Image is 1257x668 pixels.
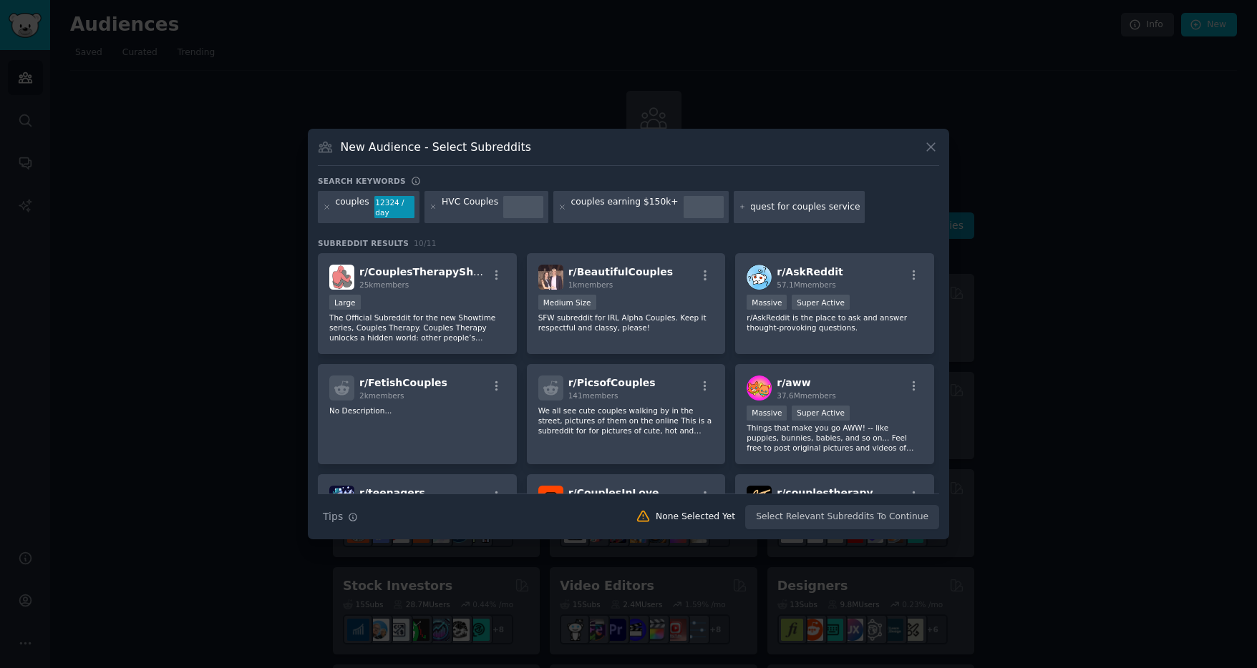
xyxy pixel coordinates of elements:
span: 10 / 11 [414,239,437,247]
span: r/ teenagers [359,487,425,498]
span: 57.1M members [777,280,835,289]
img: BeautifulCouples [538,265,563,290]
span: 25k members [359,280,409,289]
div: couples earning $150k+ [571,196,679,219]
div: None Selected Yet [656,511,735,524]
div: Super Active [792,406,850,421]
span: r/ couplestherapy [777,487,873,498]
span: 37.6M members [777,391,835,400]
p: Things that make you go AWW! -- like puppies, bunnies, babies, and so on... Feel free to post ori... [747,423,923,453]
p: SFW subreddit for IRL Alpha Couples. Keep it respectful and classy, please! [538,313,714,333]
div: 12324 / day [374,196,414,219]
img: CouplesInLove [538,486,563,511]
span: Tips [323,509,343,524]
p: No Description... [329,406,505,416]
div: Super Active [792,295,850,310]
h3: Search keywords [318,176,406,186]
button: Tips [318,504,363,529]
img: aww [747,375,772,401]
img: teenagers [329,486,354,511]
span: 141 members [568,391,618,400]
div: Medium Size [538,295,596,310]
div: couples [336,196,369,219]
span: Subreddit Results [318,238,409,248]
h3: New Audience - Select Subreddits [341,139,531,154]
img: CouplesTherapyShow [329,265,354,290]
span: 1k members [568,280,613,289]
p: We all see cute couples walking by in the street, pictures of them on the online This is a subred... [538,406,714,436]
div: Massive [747,295,787,310]
p: The Official Subreddit for the new Showtime series, Couples Therapy. Couples Therapy unlocks a hi... [329,313,505,343]
input: New Keyword [751,201,860,214]
div: HVC Couples [442,196,498,219]
img: couplestherapy [747,486,772,511]
span: r/ FetishCouples [359,377,447,388]
span: r/ CouplesInLove [568,487,659,498]
span: r/ BeautifulCouples [568,266,673,277]
span: r/ CouplesTherapyShow [359,266,490,277]
span: 2k members [359,391,404,400]
span: r/ aww [777,377,810,388]
img: AskReddit [747,265,772,290]
div: Large [329,295,361,310]
p: r/AskReddit is the place to ask and answer thought-provoking questions. [747,313,923,333]
span: r/ AskReddit [777,266,843,277]
span: r/ PicsofCouples [568,377,656,388]
div: Massive [747,406,787,421]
